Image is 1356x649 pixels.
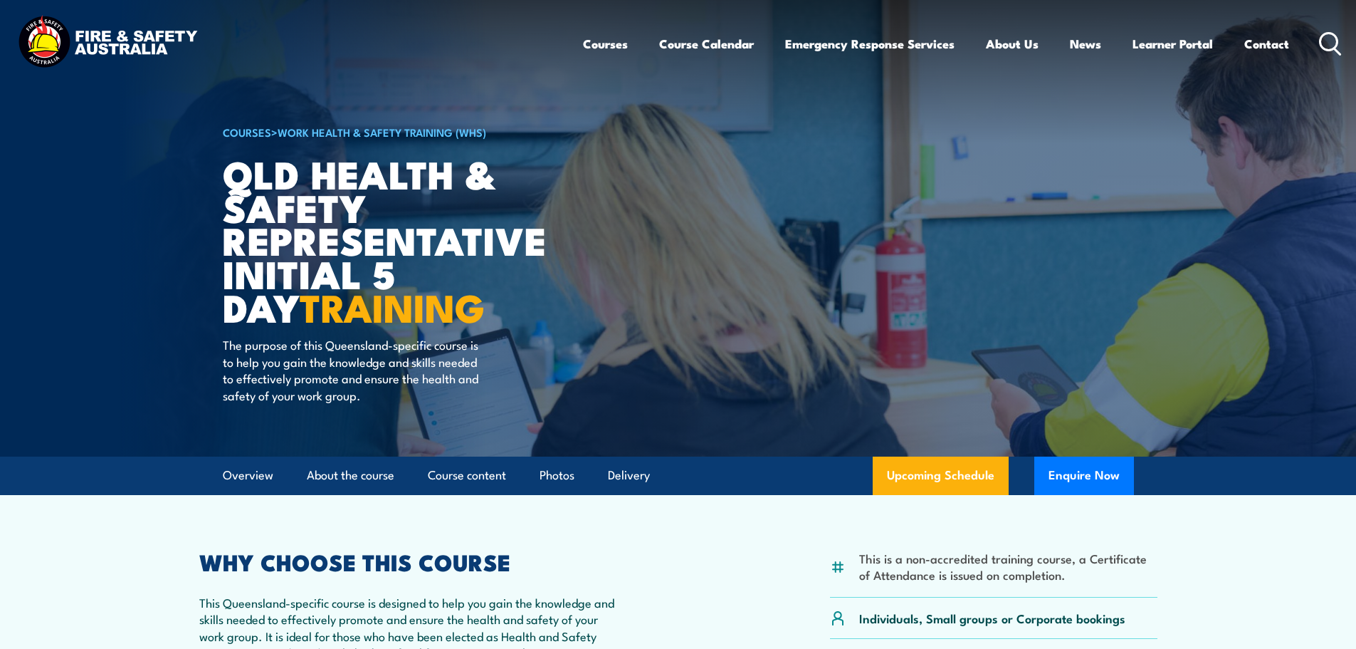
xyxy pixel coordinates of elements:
strong: TRAINING [300,276,485,336]
h1: QLD Health & Safety Representative Initial 5 Day [223,157,574,323]
a: Learner Portal [1132,25,1213,63]
a: Emergency Response Services [785,25,955,63]
button: Enquire Now [1034,457,1134,495]
a: Work Health & Safety Training (WHS) [278,124,486,140]
a: Upcoming Schedule [873,457,1009,495]
a: News [1070,25,1101,63]
a: About the course [307,457,394,494]
a: Course content [428,457,506,494]
h6: > [223,123,574,140]
a: Photos [540,457,574,494]
h2: WHY CHOOSE THIS COURSE [199,551,615,571]
a: Delivery [608,457,650,494]
li: This is a non-accredited training course, a Certificate of Attendance is issued on completion. [859,550,1157,583]
a: Courses [583,25,628,63]
a: About Us [986,25,1039,63]
a: Course Calendar [659,25,754,63]
a: Overview [223,457,273,494]
a: Contact [1244,25,1289,63]
p: The purpose of this Queensland-specific course is to help you gain the knowledge and skills neede... [223,336,483,403]
p: Individuals, Small groups or Corporate bookings [859,610,1125,626]
a: COURSES [223,124,271,140]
